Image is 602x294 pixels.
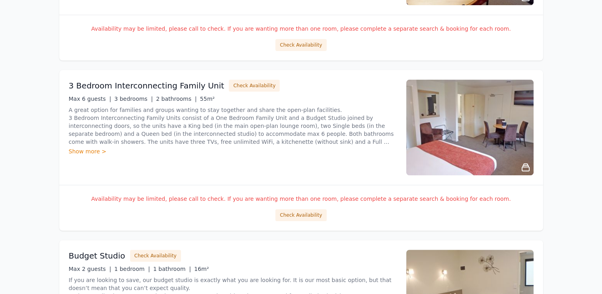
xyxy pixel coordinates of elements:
[229,80,280,92] button: Check Availability
[153,266,191,272] span: 1 bathroom |
[69,195,534,203] p: Availability may be limited, please call to check. If you are wanting more than one room, please ...
[69,25,534,33] p: Availability may be limited, please call to check. If you are wanting more than one room, please ...
[114,266,150,272] span: 1 bedroom |
[69,106,397,146] p: A great option for families and groups wanting to stay together and share the open-plan facilitie...
[69,96,111,102] span: Max 6 guests |
[69,250,125,261] h3: Budget Studio
[69,80,224,91] h3: 3 Bedroom Interconnecting Family Unit
[69,266,111,272] span: Max 2 guests |
[194,266,209,272] span: 16m²
[156,96,197,102] span: 2 bathrooms |
[275,209,326,221] button: Check Availability
[200,96,215,102] span: 55m²
[114,96,153,102] span: 3 bedrooms |
[130,250,181,262] button: Check Availability
[275,39,326,51] button: Check Availability
[69,147,397,155] div: Show more >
